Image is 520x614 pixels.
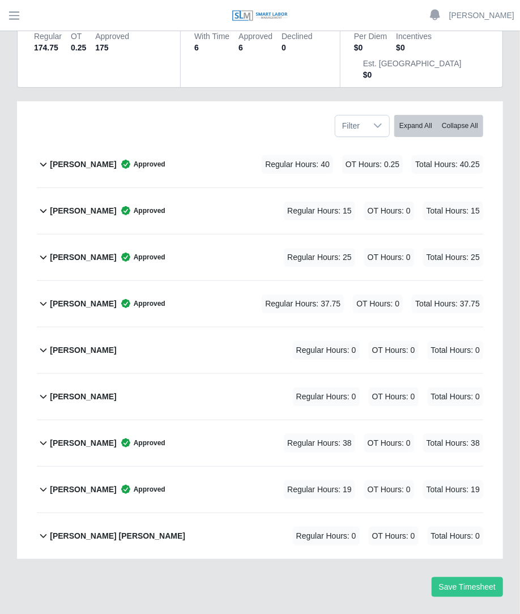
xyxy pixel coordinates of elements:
[394,115,437,137] button: Expand All
[50,391,116,403] b: [PERSON_NAME]
[50,437,116,449] b: [PERSON_NAME]
[284,202,355,220] span: Regular Hours: 15
[396,42,432,53] dd: $0
[396,31,432,42] dt: Incentives
[71,31,86,42] dt: OT
[449,10,514,22] a: [PERSON_NAME]
[50,298,116,310] b: [PERSON_NAME]
[50,484,116,496] b: [PERSON_NAME]
[423,480,483,499] span: Total Hours: 19
[262,155,333,174] span: Regular Hours: 40
[37,234,483,280] button: [PERSON_NAME] Approved Regular Hours: 25 OT Hours: 0 Total Hours: 25
[282,42,312,53] dd: 0
[37,513,483,559] button: [PERSON_NAME] [PERSON_NAME] Regular Hours: 0 OT Hours: 0 Total Hours: 0
[95,31,129,42] dt: Approved
[432,577,503,597] button: Save Timesheet
[428,341,483,360] span: Total Hours: 0
[364,202,414,220] span: OT Hours: 0
[394,115,483,137] div: bulk actions
[428,387,483,406] span: Total Hours: 0
[117,205,165,216] span: Approved
[37,281,483,327] button: [PERSON_NAME] Approved Regular Hours: 37.75 OT Hours: 0 Total Hours: 37.75
[412,295,483,313] span: Total Hours: 37.75
[50,251,116,263] b: [PERSON_NAME]
[428,527,483,545] span: Total Hours: 0
[354,42,387,53] dd: $0
[37,188,483,234] button: [PERSON_NAME] Approved Regular Hours: 15 OT Hours: 0 Total Hours: 15
[364,480,414,499] span: OT Hours: 0
[232,10,288,22] img: SLM Logo
[353,295,403,313] span: OT Hours: 0
[284,434,355,453] span: Regular Hours: 38
[282,31,312,42] dt: Declined
[364,248,414,267] span: OT Hours: 0
[342,155,403,174] span: OT Hours: 0.25
[284,248,355,267] span: Regular Hours: 25
[335,116,366,137] span: Filter
[71,42,86,53] dd: 0.25
[293,387,360,406] span: Regular Hours: 0
[50,344,116,356] b: [PERSON_NAME]
[37,374,483,420] button: [PERSON_NAME] Regular Hours: 0 OT Hours: 0 Total Hours: 0
[37,467,483,513] button: [PERSON_NAME] Approved Regular Hours: 19 OT Hours: 0 Total Hours: 19
[117,437,165,449] span: Approved
[238,31,272,42] dt: Approved
[117,159,165,170] span: Approved
[293,341,360,360] span: Regular Hours: 0
[369,341,419,360] span: OT Hours: 0
[117,251,165,263] span: Approved
[354,31,387,42] dt: Per Diem
[117,298,165,309] span: Approved
[194,31,229,42] dt: With Time
[37,420,483,466] button: [PERSON_NAME] Approved Regular Hours: 38 OT Hours: 0 Total Hours: 38
[364,434,414,453] span: OT Hours: 0
[34,42,62,53] dd: 174.75
[423,434,483,453] span: Total Hours: 38
[363,58,462,69] dt: Est. [GEOGRAPHIC_DATA]
[423,202,483,220] span: Total Hours: 15
[194,42,229,53] dd: 6
[369,387,419,406] span: OT Hours: 0
[37,142,483,187] button: [PERSON_NAME] Approved Regular Hours: 40 OT Hours: 0.25 Total Hours: 40.25
[238,42,272,53] dd: 6
[369,527,419,545] span: OT Hours: 0
[50,530,185,542] b: [PERSON_NAME] [PERSON_NAME]
[363,69,462,80] dd: $0
[262,295,344,313] span: Regular Hours: 37.75
[284,480,355,499] span: Regular Hours: 19
[50,205,116,217] b: [PERSON_NAME]
[34,31,62,42] dt: Regular
[95,42,129,53] dd: 175
[293,527,360,545] span: Regular Hours: 0
[423,248,483,267] span: Total Hours: 25
[412,155,483,174] span: Total Hours: 40.25
[437,115,483,137] button: Collapse All
[117,484,165,495] span: Approved
[50,159,116,170] b: [PERSON_NAME]
[37,327,483,373] button: [PERSON_NAME] Regular Hours: 0 OT Hours: 0 Total Hours: 0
